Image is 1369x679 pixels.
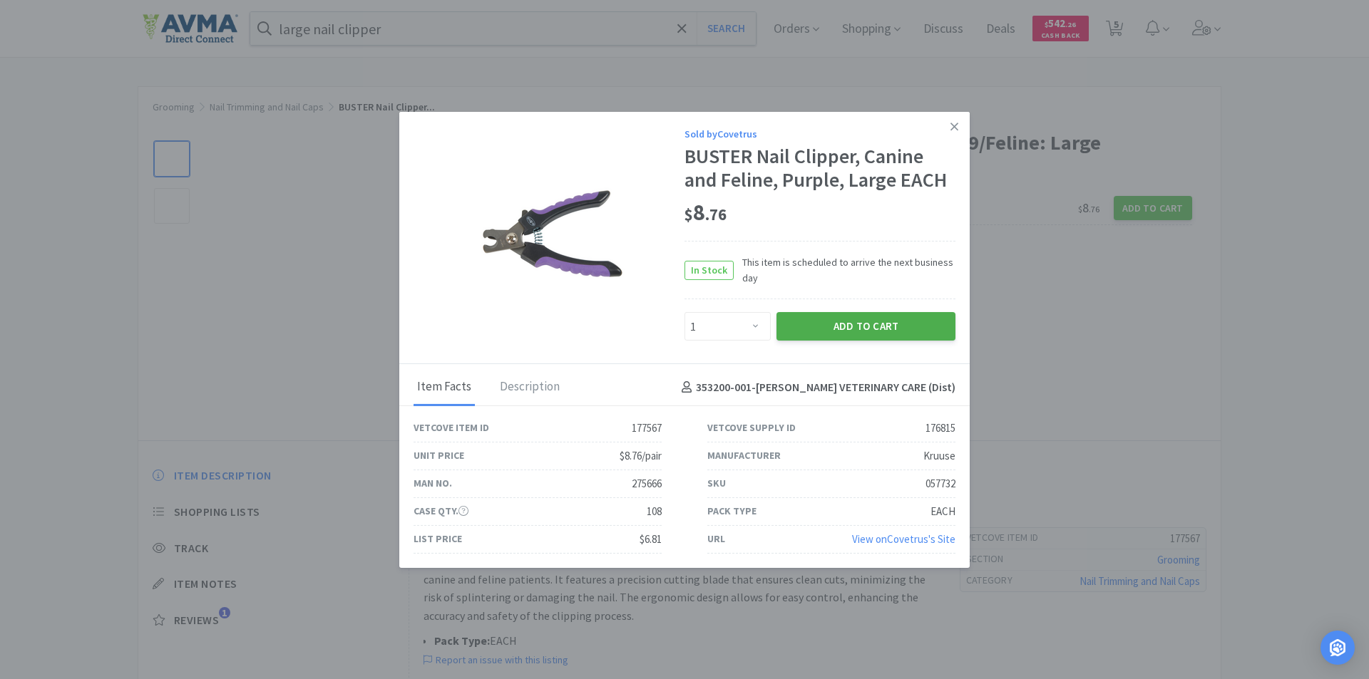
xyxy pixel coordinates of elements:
[414,475,452,491] div: Man No.
[926,420,955,437] div: 176815
[640,531,662,548] div: $6.81
[684,198,727,227] span: 8
[414,370,475,405] div: Item Facts
[930,503,955,520] div: EACH
[707,447,781,463] div: Manufacturer
[734,254,955,286] span: This item is scheduled to arrive the next business day
[707,531,725,546] div: URL
[684,145,955,192] div: BUSTER Nail Clipper, Canine and Feline, Purple, Large EACH
[414,503,468,519] div: Case Qty.
[414,420,489,435] div: Vetcove Item ID
[684,204,693,224] span: $
[705,204,727,224] span: . 76
[1321,631,1355,665] div: Open Intercom Messenger
[647,503,662,520] div: 108
[632,420,662,437] div: 177567
[707,475,726,491] div: SKU
[632,475,662,492] div: 275666
[414,447,464,463] div: Unit Price
[460,165,638,301] img: 1d3b29d2c0bb4b439b8228a53efb511b_176815.png
[707,420,796,435] div: Vetcove Supply ID
[685,261,733,279] span: In Stock
[852,532,955,546] a: View onCovetrus's Site
[926,475,955,492] div: 057732
[776,312,955,341] button: Add to Cart
[620,447,662,465] div: $8.76/pair
[923,447,955,465] div: Kruuse
[684,125,955,141] div: Sold by Covetrus
[414,531,462,546] div: List Price
[676,378,955,397] h4: 353200-001 - [PERSON_NAME] VETERINARY CARE (Dist)
[707,503,757,519] div: Pack Type
[496,370,563,405] div: Description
